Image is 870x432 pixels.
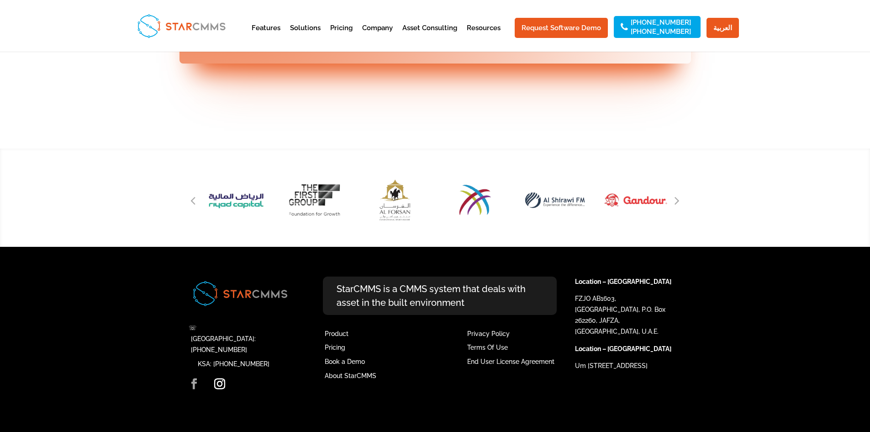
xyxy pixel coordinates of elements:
[133,10,229,42] img: StarCMMS
[325,372,376,379] a: About StarCMMS
[290,25,321,47] a: Solutions
[323,277,557,315] p: StarCMMS is a CMMS system that deals with asset in the built environment
[575,361,678,372] p: Um [STREET_ADDRESS]
[440,167,511,233] div: 7 / 51
[440,167,511,233] img: Nesma Telecom & Technology Logo
[575,293,678,343] p: FZJO AB1603, [GEOGRAPHIC_DATA], P.O. Box 262260, JAFZA, [GEOGRAPHIC_DATA], U.A.E.
[189,324,197,331] span: ☏
[467,25,501,47] a: Resources
[252,25,280,47] a: Features
[575,278,671,285] strong: Location – [GEOGRAPHIC_DATA]
[280,167,351,233] img: The First Group Logo
[360,167,431,233] div: 6 / 51
[600,167,670,233] img: Gandour Logo
[631,28,691,35] a: [PHONE_NUMBER]
[707,18,739,38] a: العربية
[200,167,271,233] img: Riyad Capital
[325,344,345,351] a: Pricing
[189,277,291,310] img: Image
[520,167,591,233] div: 8 / 51
[467,344,508,351] a: Terms Of Use
[467,358,554,365] a: End User License Agreement
[362,25,393,47] a: Company
[600,167,670,233] div: 9 / 51
[515,18,608,38] a: Request Software Demo
[575,345,671,352] strong: Location – [GEOGRAPHIC_DATA]
[330,25,353,47] a: Pricing
[718,333,870,432] iframe: Chat Widget
[325,358,365,365] a: Book a Demo
[191,335,256,353] a: [GEOGRAPHIC_DATA]: [PHONE_NUMBER]
[198,360,269,368] a: KSA: [PHONE_NUMBER]
[325,330,348,337] a: Product
[402,25,457,47] a: Asset Consulting
[360,167,431,233] img: AL Forsan Logo
[631,19,691,26] a: [PHONE_NUMBER]
[280,167,351,233] div: 5 / 51
[467,330,510,337] a: Privacy Policy
[520,167,591,233] img: Al Shirawi FM Logo
[200,167,271,233] div: 4 / 51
